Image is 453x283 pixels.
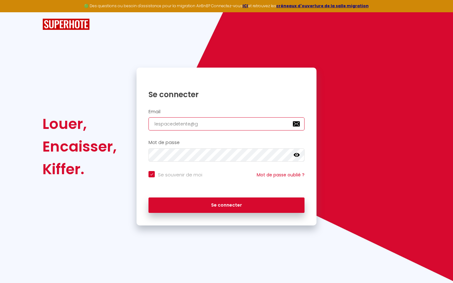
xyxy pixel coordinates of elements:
[257,172,305,178] a: Mot de passe oublié ?
[276,3,369,8] a: créneaux d'ouverture de la salle migration
[42,135,117,158] div: Encaisser,
[42,113,117,135] div: Louer,
[148,90,305,99] h1: Se connecter
[148,140,305,145] h2: Mot de passe
[5,3,24,21] button: Ouvrir le widget de chat LiveChat
[42,158,117,180] div: Kiffer.
[148,197,305,213] button: Se connecter
[148,117,305,130] input: Ton Email
[42,19,90,30] img: SuperHote logo
[243,3,248,8] a: ICI
[148,109,305,114] h2: Email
